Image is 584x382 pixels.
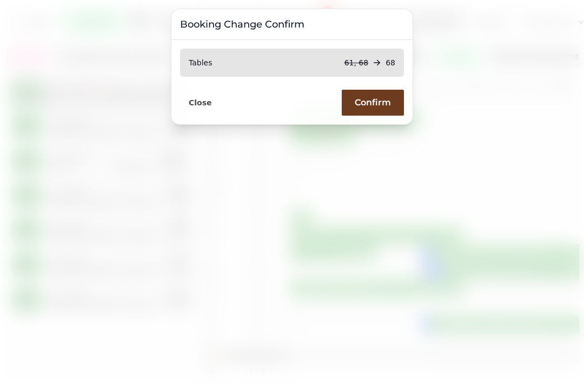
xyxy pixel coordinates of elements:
[189,99,212,106] span: Close
[189,57,213,68] p: Tables
[180,18,404,31] h3: Booking Change Confirm
[342,90,404,116] button: Confirm
[355,98,391,107] span: Confirm
[180,96,221,110] button: Close
[386,57,395,68] p: 68
[344,57,369,68] p: 61, 68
